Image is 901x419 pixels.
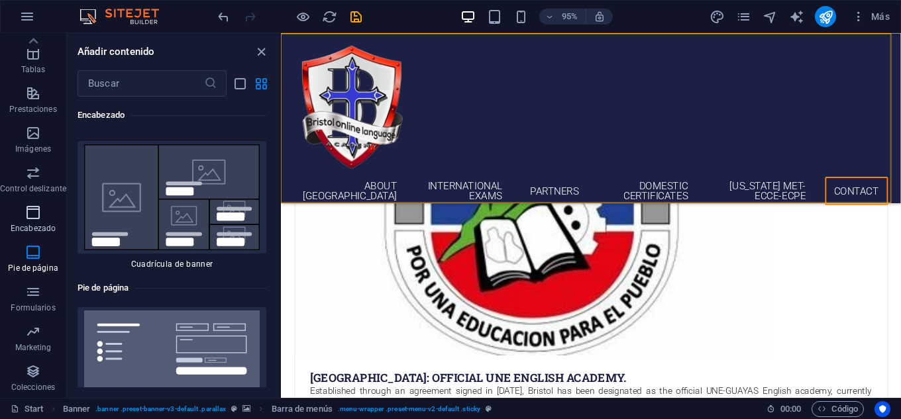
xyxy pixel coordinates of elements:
p: Tablas [21,64,46,75]
span: Código [818,401,858,417]
p: Marketing [15,342,52,353]
h6: Encabezado [78,107,266,123]
img: banner.grid.svg [81,144,263,250]
span: . menu-wrapper .preset-menu-v2-default .sticky [338,401,480,417]
button: undo [215,9,231,24]
span: Haz clic para seleccionar y doble clic para editar [63,401,91,417]
button: navigator [762,9,778,24]
span: Más [852,10,890,23]
div: Cuadrícula de banner [78,141,266,269]
h6: Añadir contenido [78,44,154,60]
i: Volver a cargar página [322,9,337,24]
span: Haz clic para seleccionar y doble clic para editar [272,401,333,417]
p: Prestaciones [9,104,56,115]
i: Navegador [763,9,778,24]
nav: breadcrumb [63,401,492,417]
button: Usercentrics [874,401,890,417]
img: Editor Logo [76,9,176,24]
i: Al redimensionar, ajustar el nivel de zoom automáticamente para ajustarse al dispositivo elegido. [594,11,606,23]
i: Publicar [818,9,833,24]
input: Buscar [78,70,204,97]
button: publish [815,6,836,27]
p: Pie de página [8,263,58,273]
i: Guardar (Ctrl+S) [348,9,364,24]
p: Colecciones [11,382,55,393]
span: : [790,404,792,414]
i: Páginas (Ctrl+Alt+S) [736,9,751,24]
p: Formularios [11,303,55,313]
button: reload [321,9,337,24]
i: Este elemento es un preajuste personalizable [486,405,492,412]
img: footer-hel.svg [81,310,263,416]
h6: 95% [559,9,580,24]
button: list-view [232,75,248,91]
button: close panel [253,44,269,60]
i: Este elemento contiene un fondo [242,405,250,412]
span: Cuadrícula de banner [78,259,266,269]
span: 00 00 [780,401,801,417]
button: save [348,9,364,24]
button: 95% [539,9,586,24]
button: pages [735,9,751,24]
button: text_generator [788,9,804,24]
button: grid-view [253,75,269,91]
span: . banner .preset-banner-v3-default .parallax [95,401,226,417]
i: Diseño (Ctrl+Alt+Y) [710,9,725,24]
i: Deshacer: Cambiar texto (Ctrl+Z) [216,9,231,24]
h6: Pie de página [78,280,266,296]
a: Haz clic para cancelar la selección y doble clic para abrir páginas [11,401,44,417]
button: Código [812,401,864,417]
p: Encabezado [11,223,56,234]
i: Este elemento es un preajuste personalizable [231,405,237,412]
i: AI Writer [789,9,804,24]
button: Más [847,6,895,27]
p: Imágenes [15,144,51,154]
button: design [709,9,725,24]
